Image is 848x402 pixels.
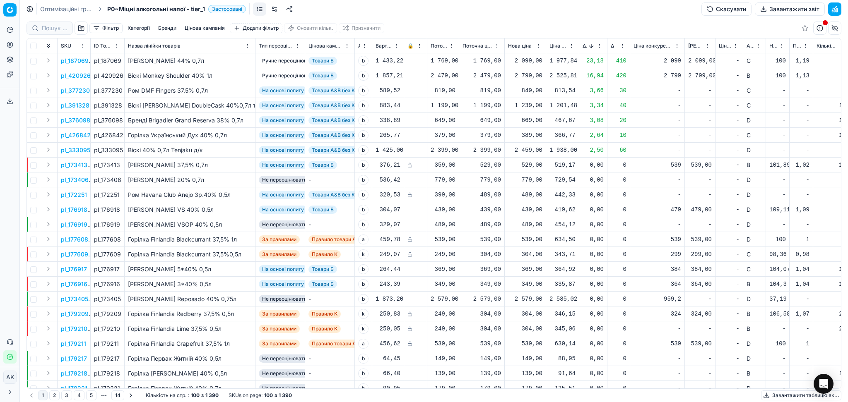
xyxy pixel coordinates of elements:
[634,57,681,65] div: 2 099
[431,191,455,199] div: 399,00
[94,131,121,139] div: pl_426842
[376,57,400,65] div: 1 433,22
[128,72,252,80] div: Віскі Monkey Shoulder 40% 1л
[431,101,455,110] div: 1 199,00
[259,116,307,124] span: На основі попиту
[817,161,846,169] div: 17
[128,191,252,199] div: Ром Нavana Сlub Аnejo 3р.40% 0,5л
[376,161,400,169] div: 376,21
[86,390,96,400] button: 5
[463,72,501,80] div: 2 479,00
[61,220,87,229] p: pl_176919
[43,55,53,65] button: Expand
[128,176,252,184] div: [PERSON_NAME] 20% 0,7л
[128,116,252,124] div: Бренді Brigadier Grand Reserva 38% 0,7л
[508,101,542,110] div: 1 239,00
[308,116,362,124] span: Товари А&B без КД
[376,101,400,110] div: 883,44
[817,86,846,95] div: 9
[43,368,53,378] button: Expand
[358,130,369,140] span: b
[308,101,362,110] span: Товари А&B без КД
[549,161,576,169] div: 519,17
[42,24,67,32] input: Пошук по SKU або назві
[43,70,53,80] button: Expand
[155,23,180,33] button: Бренди
[308,43,343,49] span: Цінова кампанія
[376,176,400,184] div: 536,42
[463,57,501,65] div: 1 769,00
[43,115,53,125] button: Expand
[43,353,53,363] button: Expand
[755,2,825,16] button: Завантажити звіт
[358,86,369,96] span: b
[61,72,91,80] button: pl_420926
[358,160,369,170] span: b
[463,116,501,124] div: 649,00
[61,295,88,303] button: pl_173405
[3,371,17,384] button: AK
[719,86,740,95] div: -
[719,72,740,80] div: -
[376,131,400,139] div: 265,77
[583,72,604,80] div: 16,94
[128,131,252,139] div: Горілка Український Дух 40% 0,7л
[49,390,60,400] button: 2
[549,57,576,65] div: 1 977,84
[43,309,53,318] button: Expand
[508,146,542,154] div: 2 459,00
[308,72,337,80] span: Товари Б
[358,56,369,66] span: b
[191,392,200,399] strong: 100
[61,280,87,288] button: pl_176916
[611,57,626,65] div: 410
[107,5,205,13] span: P0~Міцні алкогольні напої - tier_1
[61,146,90,154] p: pl_333095
[61,369,87,378] p: pl_179218
[43,294,53,304] button: Expand
[769,101,786,110] div: -
[508,57,542,65] div: 2 099,00
[61,390,72,400] button: 3
[61,250,88,258] button: pl_177609
[688,131,712,139] div: -
[94,101,121,110] div: pl_391328
[358,115,369,125] span: b
[793,72,809,80] div: 1,13
[747,146,762,154] div: D
[817,43,838,49] span: Кількість продаж за 30 днів
[358,145,369,155] span: b
[89,23,123,33] button: Фільтр
[61,161,87,169] button: pl_173413
[817,57,846,65] div: 5
[701,2,752,16] button: Скасувати
[793,131,809,139] div: -
[634,101,681,110] div: -
[508,176,542,184] div: 779,00
[128,86,252,95] div: Ром DMF Fingers 37,5% 0,7л
[376,86,400,95] div: 589,52
[376,116,400,124] div: 338,89
[747,176,762,184] div: D
[259,191,307,199] span: На основі попиту
[43,175,53,184] button: Expand
[61,265,87,273] button: pl_176917
[128,43,181,49] span: Назва лінійки товарів
[259,146,307,154] span: На основі попиту
[688,146,712,154] div: -
[38,390,48,400] button: 1
[358,43,360,49] span: Атрибут товару
[793,86,809,95] div: -
[4,371,16,383] span: AK
[611,72,626,80] div: 420
[308,176,351,184] div: -
[61,57,89,65] p: pl_187069
[817,176,846,184] div: 2
[549,43,567,49] span: Ціна з плановою націнкою
[43,338,53,348] button: Expand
